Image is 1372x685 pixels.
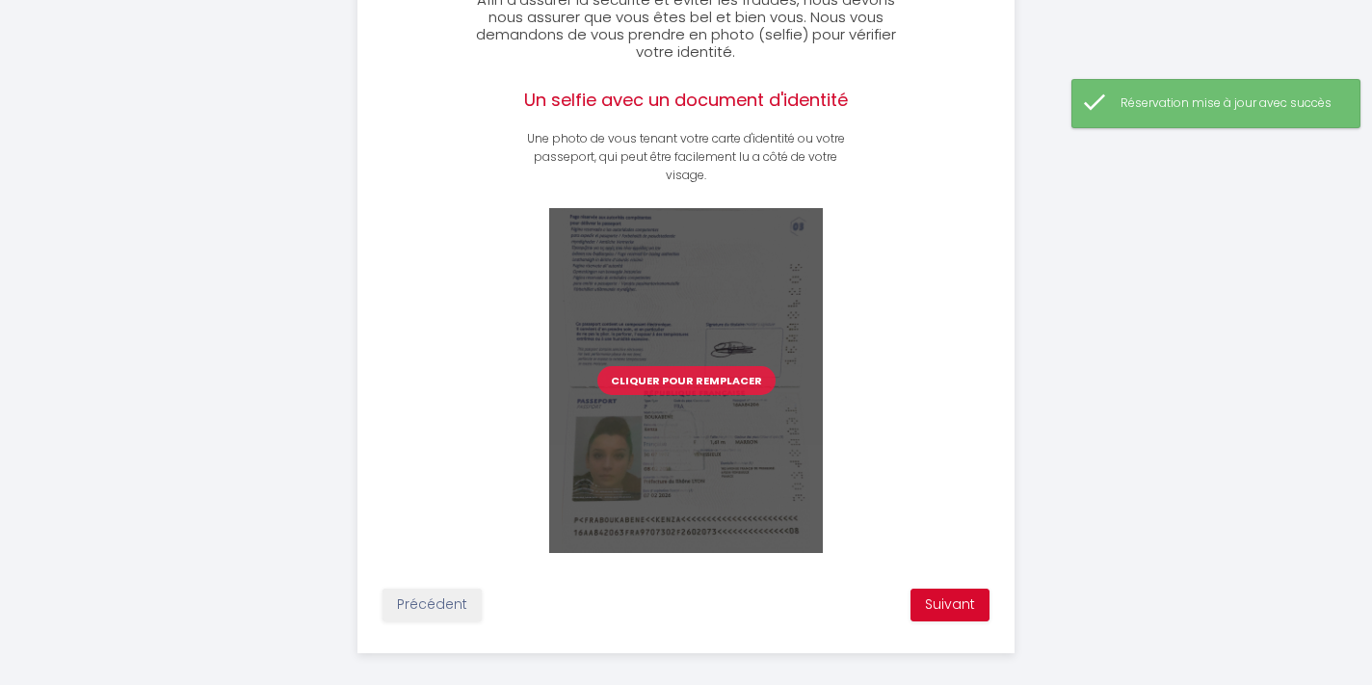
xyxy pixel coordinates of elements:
iframe: Chat [1290,598,1358,671]
button: Suivant [910,589,989,621]
button: Précédent [383,589,482,621]
h2: Un selfie avec un document d'identité [522,90,850,111]
p: Une photo de vous tenant votre carte d'identité ou votre passeport, qui peut être facilement lu a... [522,130,850,185]
button: Cliquer pour remplacer [597,366,776,395]
div: Réservation mise à jour avec succès [1121,94,1340,113]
